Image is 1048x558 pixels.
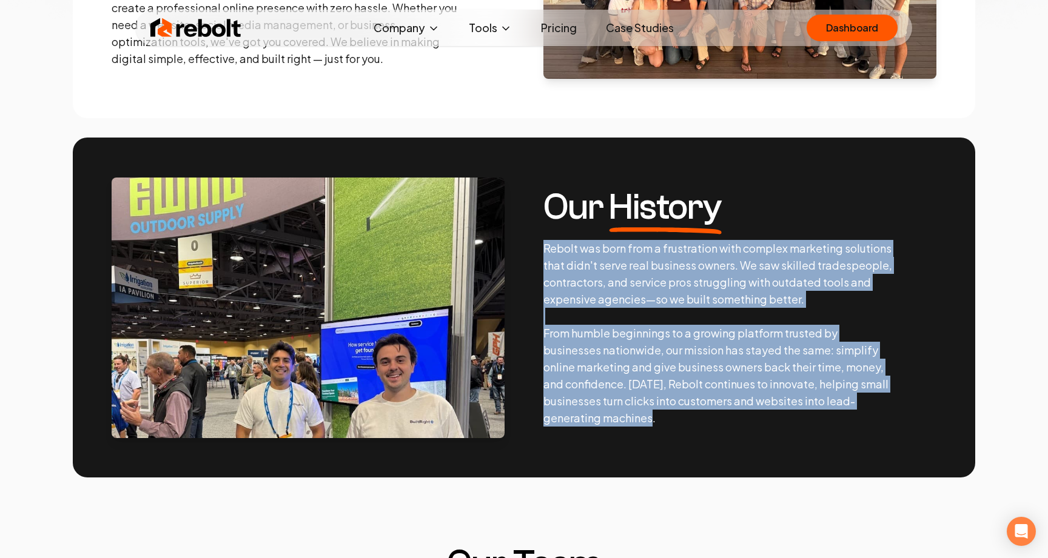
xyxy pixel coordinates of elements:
h3: Our [543,189,893,225]
a: Dashboard [807,15,898,41]
button: Company [364,16,449,40]
div: Open Intercom Messenger [1007,517,1036,546]
span: History [609,189,722,225]
p: Rebolt was born from a frustration with complex marketing solutions that didn't serve real busine... [543,240,893,427]
a: Case Studies [596,16,684,40]
button: Tools [459,16,522,40]
a: Pricing [531,16,586,40]
img: About [112,178,505,438]
img: Rebolt Logo [150,16,241,40]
